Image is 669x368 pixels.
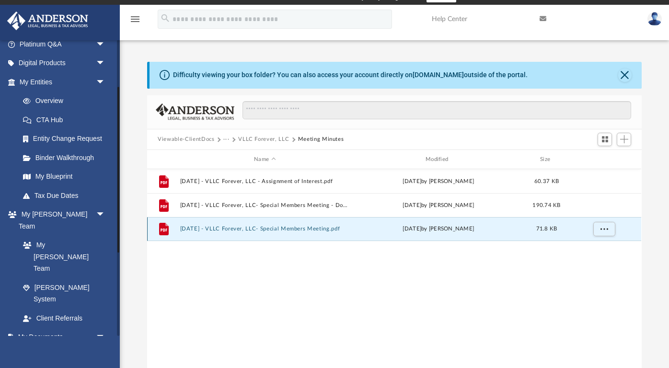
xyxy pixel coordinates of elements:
[180,155,349,164] div: Name
[4,11,91,30] img: Anderson Advisors Platinum Portal
[298,135,344,144] button: Meeting Minutes
[354,201,523,210] div: [DATE] by [PERSON_NAME]
[7,328,120,347] a: My Documentsarrow_drop_down
[180,226,350,232] button: [DATE] - VLLC Forever, LLC- Special Members Meeting.pdf
[180,178,350,184] button: [DATE] - VLLC Forever, LLC - Assignment of Interest.pdf
[96,205,115,225] span: arrow_drop_down
[354,155,523,164] div: Modified
[354,225,523,234] div: [DATE] by [PERSON_NAME]
[13,278,115,309] a: [PERSON_NAME] System
[13,236,110,278] a: My [PERSON_NAME] Team
[354,177,523,186] div: [DATE] by [PERSON_NAME]
[593,222,615,237] button: More options
[13,186,120,205] a: Tax Due Dates
[173,70,528,80] div: Difficulty viewing your box folder? You can also access your account directly on outside of the p...
[151,155,175,164] div: id
[528,155,566,164] div: Size
[533,203,561,208] span: 190.74 KB
[96,34,115,54] span: arrow_drop_down
[7,72,120,92] a: My Entitiesarrow_drop_down
[96,54,115,73] span: arrow_drop_down
[13,148,120,167] a: Binder Walkthrough
[7,34,120,54] a: Platinum Q&Aarrow_drop_down
[413,71,464,79] a: [DOMAIN_NAME]
[129,13,141,25] i: menu
[536,227,557,232] span: 71.8 KB
[534,179,559,184] span: 60.37 KB
[147,169,641,368] div: grid
[160,13,171,23] i: search
[238,135,289,144] button: VLLC Forever, LLC
[647,12,662,26] img: User Pic
[13,167,115,186] a: My Blueprint
[129,18,141,25] a: menu
[570,155,637,164] div: id
[223,135,230,144] button: ···
[618,69,632,82] button: Close
[96,328,115,347] span: arrow_drop_down
[7,205,115,236] a: My [PERSON_NAME] Teamarrow_drop_down
[617,133,631,146] button: Add
[7,54,120,73] a: Digital Productsarrow_drop_down
[13,129,120,149] a: Entity Change Request
[158,135,214,144] button: Viewable-ClientDocs
[13,92,120,111] a: Overview
[598,133,612,146] button: Switch to Grid View
[13,309,115,328] a: Client Referrals
[180,202,350,208] button: [DATE] - VLLC Forever, LLC- Special Members Meeting - DocuSigned.pdf
[96,72,115,92] span: arrow_drop_down
[13,110,120,129] a: CTA Hub
[242,101,631,119] input: Search files and folders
